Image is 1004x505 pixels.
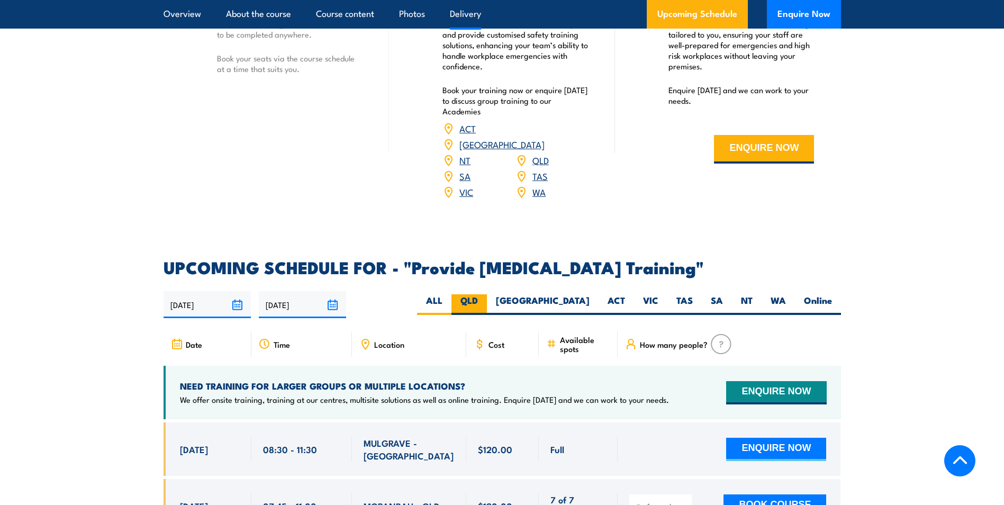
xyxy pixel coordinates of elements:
button: ENQUIRE NOW [726,438,826,461]
p: Our Academies are located nationally and provide customised safety training solutions, enhancing ... [442,19,589,71]
button: ENQUIRE NOW [726,381,826,404]
a: ACT [459,122,476,134]
input: To date [259,291,346,318]
h4: NEED TRAINING FOR LARGER GROUPS OR MULTIPLE LOCATIONS? [180,380,669,392]
input: From date [164,291,251,318]
span: 08:30 - 11:30 [263,443,317,455]
p: Enquire [DATE] and we can work to your needs. [668,85,815,106]
span: Location [374,340,404,349]
a: [GEOGRAPHIC_DATA] [459,138,545,150]
span: Cost [489,340,504,349]
a: NT [459,154,471,166]
h2: UPCOMING SCHEDULE FOR - "Provide [MEDICAL_DATA] Training" [164,259,841,274]
a: TAS [532,169,548,182]
span: MULGRAVE - [GEOGRAPHIC_DATA] [364,437,455,462]
p: We offer onsite training, training at our centres, multisite solutions as well as online training... [180,394,669,405]
span: [DATE] [180,443,208,455]
a: VIC [459,185,473,198]
p: We offer convenient nationwide training tailored to you, ensuring your staff are well-prepared fo... [668,19,815,71]
label: Online [795,294,841,315]
label: QLD [451,294,487,315]
label: ACT [599,294,634,315]
span: $120.00 [478,443,512,455]
p: Book your seats via the course schedule at a time that suits you. [217,53,363,74]
span: How many people? [640,340,708,349]
button: ENQUIRE NOW [714,135,814,164]
span: Time [274,340,290,349]
label: ALL [417,294,451,315]
label: NT [732,294,762,315]
label: WA [762,294,795,315]
p: Our online training is available for course to be completed anywhere. [217,19,363,40]
p: Book your training now or enquire [DATE] to discuss group training to our Academies [442,85,589,116]
a: WA [532,185,546,198]
label: TAS [667,294,702,315]
span: Full [550,443,564,455]
label: VIC [634,294,667,315]
label: [GEOGRAPHIC_DATA] [487,294,599,315]
a: QLD [532,154,549,166]
a: SA [459,169,471,182]
label: SA [702,294,732,315]
span: Date [186,340,202,349]
span: Available spots [560,335,610,353]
